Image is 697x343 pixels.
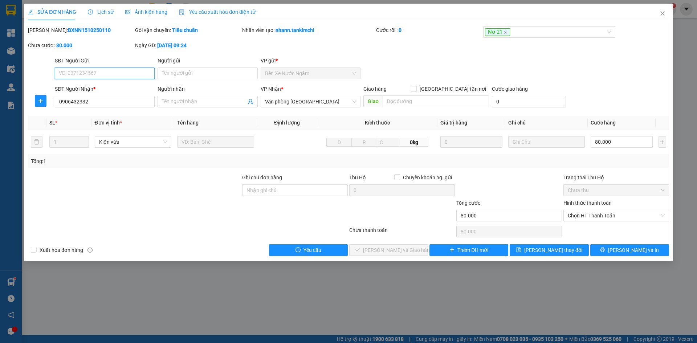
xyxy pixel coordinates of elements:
span: [PERSON_NAME] và In [608,246,659,254]
th: Ghi chú [505,116,588,130]
input: VD: Bàn, Ghế [177,136,254,148]
span: edit [28,9,33,15]
span: picture [125,9,130,15]
img: icon [179,9,185,15]
span: Tên hàng [177,120,199,126]
div: Ngày GD: [135,41,241,49]
b: 0 [399,27,402,33]
span: user-add [248,99,253,105]
span: Chưa thu [568,185,665,196]
label: Cước giao hàng [492,86,528,92]
span: Kích thước [365,120,390,126]
button: plus [659,136,666,148]
div: Chưa cước : [28,41,134,49]
span: Tổng cước [456,200,480,206]
span: Giá trị hàng [440,120,467,126]
span: exclamation-circle [295,247,301,253]
div: Gói vận chuyển: [135,26,241,34]
div: Trạng thái Thu Hộ [563,173,669,181]
span: Giao [363,95,383,107]
input: 0 [440,136,502,148]
b: Tiêu chuẩn [172,27,198,33]
input: Ghi Chú [508,136,585,148]
input: D [326,138,352,147]
button: plusThêm ĐH mới [429,244,508,256]
span: [GEOGRAPHIC_DATA] tận nơi [417,85,489,93]
span: 0kg [400,138,428,147]
b: [DATE] 09:24 [157,42,187,48]
div: Người nhận [158,85,257,93]
div: [PERSON_NAME]: [28,26,134,34]
input: Ghi chú đơn hàng [242,184,348,196]
span: clock-circle [88,9,93,15]
input: Dọc đường [383,95,489,107]
b: BXNN1510250110 [68,27,111,33]
span: Chuyển khoản ng. gửi [400,173,455,181]
b: 80.000 [56,42,72,48]
button: plus [35,95,46,107]
button: save[PERSON_NAME] thay đổi [510,244,588,256]
label: Ghi chú đơn hàng [242,175,282,180]
div: SĐT Người Gửi [55,57,155,65]
span: Văn phòng Đà Nẵng [265,96,356,107]
span: Định lượng [274,120,300,126]
span: Chọn HT Thanh Toán [568,210,665,221]
span: plus [35,98,46,104]
span: Cước hàng [591,120,616,126]
input: C [377,138,400,147]
span: Thêm ĐH mới [457,246,488,254]
span: SL [49,120,55,126]
span: Nơ 21 [485,28,510,36]
span: Ảnh kiện hàng [125,9,167,15]
button: exclamation-circleYêu cầu [269,244,348,256]
span: Lịch sử [88,9,114,15]
span: info-circle [87,248,93,253]
button: check[PERSON_NAME] và Giao hàng [349,244,428,256]
div: Tổng: 1 [31,157,269,165]
span: VP Nhận [261,86,281,92]
div: Nhân viên tạo: [242,26,375,34]
button: printer[PERSON_NAME] và In [590,244,669,256]
span: close [504,30,507,34]
input: Cước giao hàng [492,96,566,107]
span: Yêu cầu [303,246,321,254]
div: VP gửi [261,57,360,65]
button: delete [31,136,42,148]
span: printer [600,247,605,253]
div: Chưa thanh toán [348,226,456,239]
span: Yêu cầu xuất hóa đơn điện tử [179,9,256,15]
button: Close [652,4,673,24]
span: Bến Xe Nước Ngầm [265,68,356,79]
div: SĐT Người Nhận [55,85,155,93]
span: save [516,247,521,253]
span: Thu Hộ [349,175,366,180]
span: Xuất hóa đơn hàng [37,246,86,254]
span: Kiện vừa [99,136,167,147]
span: Đơn vị tính [95,120,122,126]
span: plus [449,247,455,253]
span: SỬA ĐƠN HÀNG [28,9,76,15]
div: Người gửi [158,57,257,65]
span: Giao hàng [363,86,387,92]
span: [PERSON_NAME] thay đổi [524,246,582,254]
div: Cước rồi : [376,26,482,34]
span: close [660,11,665,16]
label: Hình thức thanh toán [563,200,612,206]
b: nhann.tankimchi [276,27,314,33]
input: R [351,138,377,147]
